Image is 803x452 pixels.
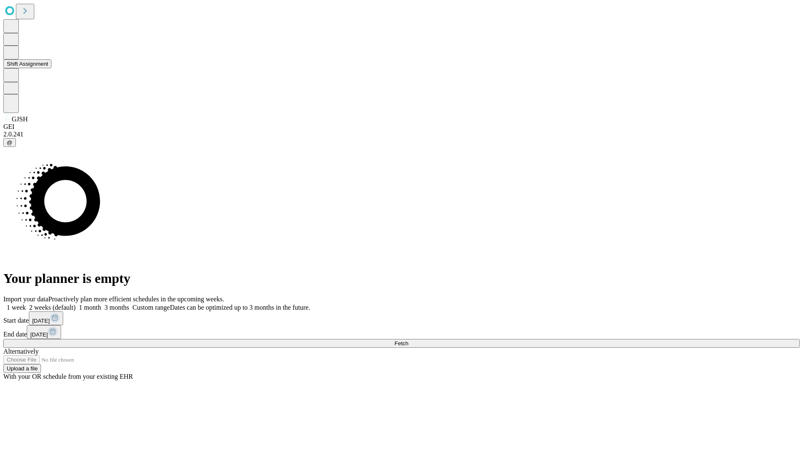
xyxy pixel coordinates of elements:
[29,304,76,311] span: 2 weeks (default)
[3,348,38,355] span: Alternatively
[170,304,310,311] span: Dates can be optimized up to 3 months in the future.
[3,131,800,138] div: 2.0.241
[7,304,26,311] span: 1 week
[3,339,800,348] button: Fetch
[3,311,800,325] div: Start date
[30,331,48,338] span: [DATE]
[49,295,224,303] span: Proactively plan more efficient schedules in the upcoming weeks.
[3,325,800,339] div: End date
[105,304,129,311] span: 3 months
[3,271,800,286] h1: Your planner is empty
[79,304,101,311] span: 1 month
[3,295,49,303] span: Import your data
[3,59,51,68] button: Shift Assignment
[12,116,28,123] span: GJSH
[3,123,800,131] div: GEI
[133,304,170,311] span: Custom range
[7,139,13,146] span: @
[3,373,133,380] span: With your OR schedule from your existing EHR
[3,364,41,373] button: Upload a file
[32,318,50,324] span: [DATE]
[394,340,408,347] span: Fetch
[3,138,16,147] button: @
[27,325,61,339] button: [DATE]
[29,311,63,325] button: [DATE]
